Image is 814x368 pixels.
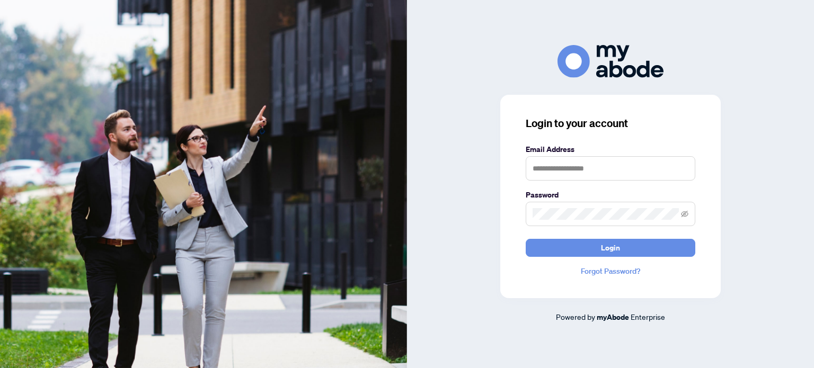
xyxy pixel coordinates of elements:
[526,239,695,257] button: Login
[526,265,695,277] a: Forgot Password?
[558,45,663,77] img: ma-logo
[526,189,695,201] label: Password
[556,312,595,321] span: Powered by
[526,143,695,155] label: Email Address
[526,116,695,131] h3: Login to your account
[597,311,629,323] a: myAbode
[631,312,665,321] span: Enterprise
[681,210,688,218] span: eye-invisible
[601,239,620,256] span: Login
